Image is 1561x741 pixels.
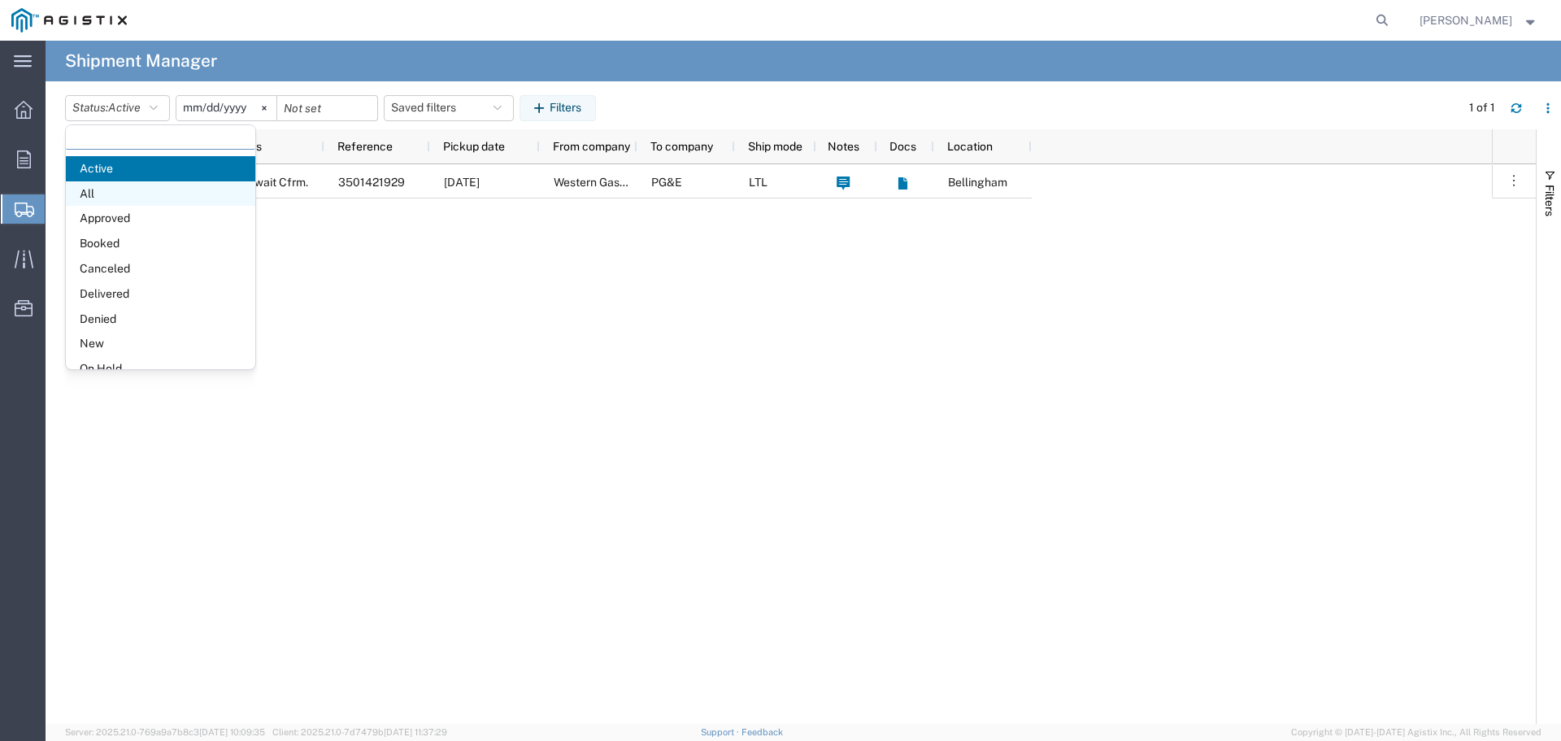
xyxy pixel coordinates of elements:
span: Denied [66,307,255,332]
a: Support [701,727,741,737]
span: To company [650,140,713,153]
span: 10/10/2025 [444,176,480,189]
a: Feedback [741,727,783,737]
button: Status:Active [65,95,170,121]
span: Reference [337,140,393,153]
span: Active [108,101,141,114]
span: Bellingham [948,176,1007,189]
span: Await Cfrm. [247,165,308,199]
span: Active [66,156,255,181]
span: Location [947,140,993,153]
span: Booked [66,231,255,256]
span: From company [553,140,630,153]
span: [DATE] 10:09:35 [199,727,265,737]
span: New [66,331,255,356]
span: Notes [828,140,859,153]
span: Canceled [66,256,255,281]
button: Filters [520,95,596,121]
span: On Hold [66,356,255,381]
span: Copyright © [DATE]-[DATE] Agistix Inc., All Rights Reserved [1291,726,1541,739]
span: Approved [66,206,255,231]
span: Western Gas Technologies Inc [554,176,711,189]
div: 1 of 1 [1469,99,1498,116]
img: logo [11,8,127,33]
span: All [66,181,255,207]
span: Ship mode [748,140,802,153]
span: Docs [889,140,916,153]
span: Delivered [66,281,255,307]
input: Not set [176,96,276,120]
span: Server: 2025.21.0-769a9a7b8c3 [65,727,265,737]
span: Filters [1543,185,1556,216]
span: Michael Legittino [1420,11,1512,29]
span: [DATE] 11:37:29 [384,727,447,737]
input: Not set [277,96,377,120]
span: Client: 2025.21.0-7d7479b [272,727,447,737]
button: Saved filters [384,95,514,121]
button: [PERSON_NAME] [1419,11,1539,30]
h4: Shipment Manager [65,41,217,81]
span: 3501421929 [338,176,405,189]
span: PG&E [651,176,682,189]
span: Pickup date [443,140,505,153]
span: LTL [749,176,767,189]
